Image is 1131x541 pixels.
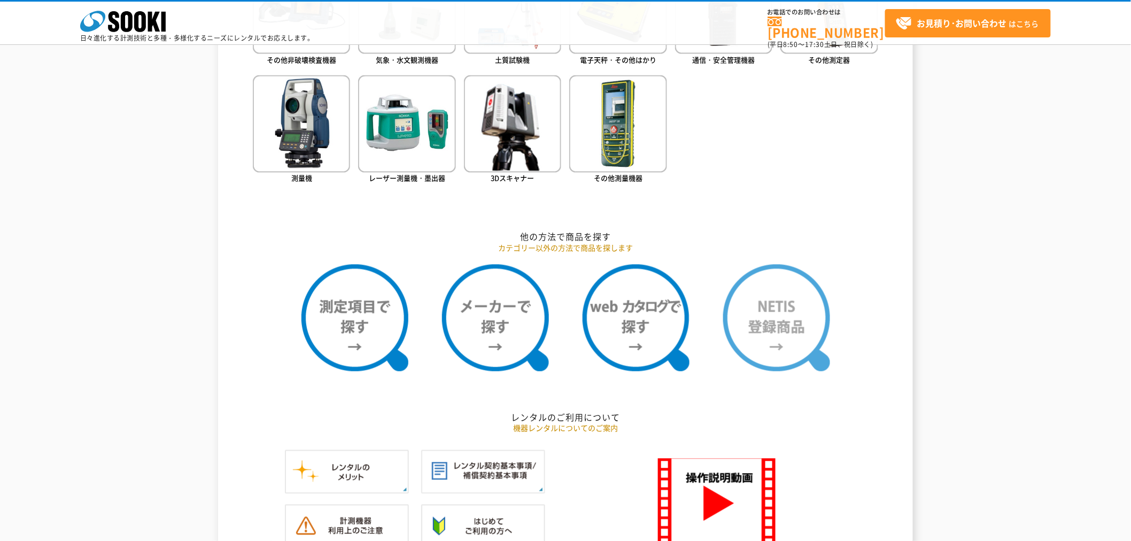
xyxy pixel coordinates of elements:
img: その他測量機器 [569,75,667,173]
img: 測定項目で探す [301,265,408,372]
h2: レンタルのご利用について [253,412,878,423]
span: その他非破壊検査機器 [267,55,336,65]
span: 3Dスキャナー [491,173,534,183]
h2: 他の方法で商品を探す [253,231,878,243]
img: レンタル契約基本事項／補償契約基本事項 [421,450,545,494]
span: 8:50 [784,40,799,49]
img: メーカーで探す [442,265,549,372]
span: 土質試験機 [495,55,530,65]
span: その他測定器 [809,55,850,65]
a: レンタル契約基本事項／補償契約基本事項 [421,483,545,493]
span: 17:30 [805,40,824,49]
a: 測量機 [253,75,350,186]
p: カテゴリー以外の方法で商品を探します [253,243,878,254]
img: レンタルのメリット [285,450,409,494]
span: その他測量機器 [594,173,642,183]
span: お電話でのお問い合わせは [768,9,885,16]
img: 3Dスキャナー [464,75,561,173]
a: レーザー測量機・墨出器 [358,75,455,186]
span: はこちら [896,16,1039,32]
p: 機器レンタルについてのご案内 [253,423,878,434]
a: その他測量機器 [569,75,667,186]
a: レンタルのメリット [285,483,409,493]
img: webカタログで探す [583,265,690,372]
p: 日々進化する計測技術と多種・多様化するニーズにレンタルでお応えします。 [80,35,314,41]
a: 3Dスキャナー [464,75,561,186]
img: 測量機 [253,75,350,173]
span: 電子天秤・その他はかり [580,55,656,65]
span: レーザー測量機・墨出器 [369,173,445,183]
img: NETIS登録商品 [723,265,830,372]
img: レーザー測量機・墨出器 [358,75,455,173]
span: 気象・水文観測機器 [376,55,438,65]
a: お見積り･お問い合わせはこちら [885,9,1051,37]
span: 通信・安全管理機器 [693,55,755,65]
a: [PHONE_NUMBER] [768,17,885,38]
strong: お見積り･お問い合わせ [917,17,1007,29]
span: (平日 ～ 土日、祝日除く) [768,40,873,49]
span: 測量機 [291,173,312,183]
